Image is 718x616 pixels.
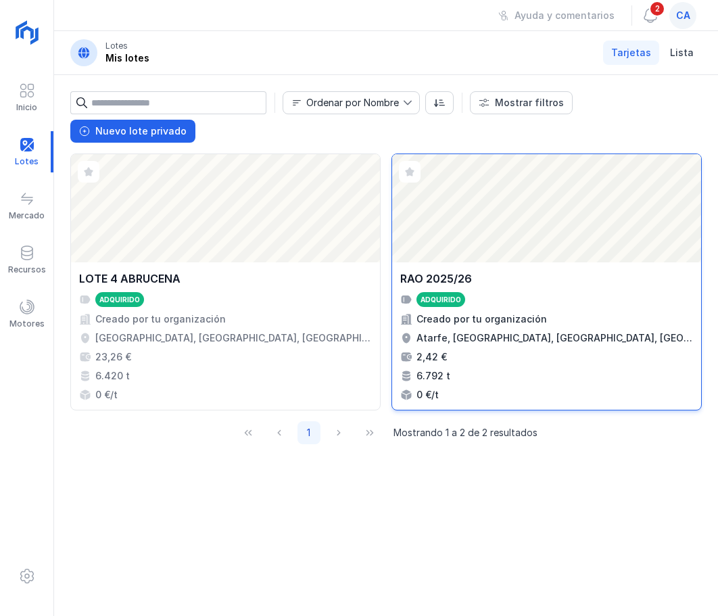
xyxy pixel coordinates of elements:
div: Atarfe, [GEOGRAPHIC_DATA], [GEOGRAPHIC_DATA], [GEOGRAPHIC_DATA] [416,331,693,345]
div: Creado por tu organización [416,312,547,326]
span: Lista [670,46,694,60]
a: LOTE 4 ABRUCENAAdquiridoCreado por tu organización[GEOGRAPHIC_DATA], [GEOGRAPHIC_DATA], [GEOGRAPH... [70,153,381,410]
div: 0 €/t [95,388,118,402]
span: ca [676,9,690,22]
div: Inicio [16,102,37,113]
div: 23,26 € [95,350,131,364]
div: Motores [9,318,45,329]
button: Nuevo lote privado [70,120,195,143]
div: Ordenar por Nombre [306,98,399,108]
div: Mis lotes [105,51,149,65]
a: Lista [662,41,702,65]
div: Ayuda y comentarios [514,9,615,22]
img: logoRight.svg [10,16,44,49]
a: Tarjetas [603,41,659,65]
div: Nuevo lote privado [95,124,187,138]
div: Mercado [9,210,45,221]
div: Adquirido [421,295,461,304]
span: Tarjetas [611,46,651,60]
div: Creado por tu organización [95,312,226,326]
div: 6.420 t [95,369,130,383]
div: 6.792 t [416,369,450,383]
div: LOTE 4 ABRUCENA [79,270,181,287]
span: Mostrando 1 a 2 de 2 resultados [393,426,537,440]
div: Adquirido [99,295,140,304]
div: 2,42 € [416,350,447,364]
button: Mostrar filtros [470,91,573,114]
div: Recursos [8,264,46,275]
div: Lotes [105,41,128,51]
div: [GEOGRAPHIC_DATA], [GEOGRAPHIC_DATA], [GEOGRAPHIC_DATA], [GEOGRAPHIC_DATA] [95,331,372,345]
button: Ayuda y comentarios [489,4,623,27]
div: 0 €/t [416,388,439,402]
span: 2 [649,1,665,17]
div: Mostrar filtros [495,96,564,110]
div: RAO 2025/26 [400,270,472,287]
span: Nombre [283,92,403,114]
button: Page 1 [297,421,320,444]
a: RAO 2025/26AdquiridoCreado por tu organizaciónAtarfe, [GEOGRAPHIC_DATA], [GEOGRAPHIC_DATA], [GEOG... [391,153,702,410]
